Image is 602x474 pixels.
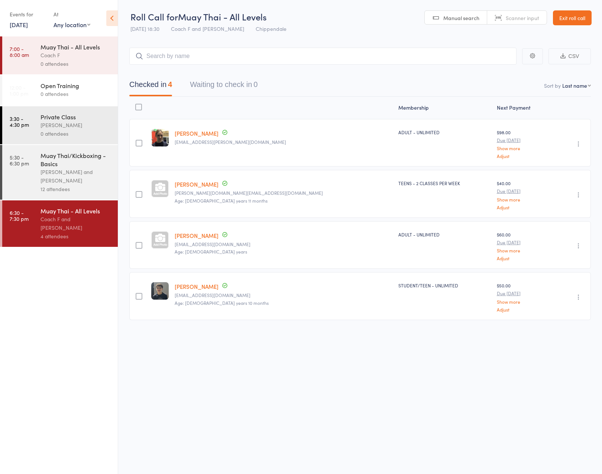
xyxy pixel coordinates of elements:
div: Open Training [41,81,111,90]
span: Chippendale [256,25,287,32]
div: STUDENT/TEEN - UNLIMITED [398,282,491,288]
a: 6:30 -7:30 pmMuay Thai - All LevelsCoach F and [PERSON_NAME]4 attendees [2,200,118,247]
a: [PERSON_NAME] [175,180,219,188]
a: [PERSON_NAME] [175,129,219,137]
time: 7:00 - 8:00 am [10,46,29,58]
div: $60.00 [497,231,548,261]
div: 12 attendees [41,185,111,193]
div: $40.00 [497,180,548,209]
span: Coach F and [PERSON_NAME] [171,25,244,32]
small: Due [DATE] [497,240,548,245]
div: 0 attendees [41,90,111,98]
small: Due [DATE] [497,188,548,194]
div: Last name [562,82,587,89]
button: Checked in4 [129,77,172,96]
a: Show more [497,248,548,253]
small: Kaceydonnelly1@gmail.com [175,242,393,247]
div: [PERSON_NAME] and [PERSON_NAME] [41,168,111,185]
a: 7:00 -8:00 amMuay Thai - All LevelsCoach F0 attendees [2,36,118,74]
div: Muay Thai - All Levels [41,43,111,51]
div: [PERSON_NAME] [41,121,111,129]
span: Manual search [443,14,479,22]
div: Coach F [41,51,111,59]
span: Age: [DEMOGRAPHIC_DATA] years 10 months [175,300,269,306]
div: ADULT - UNLIMITED [398,231,491,238]
a: 5:30 -6:30 pmMuay Thai/Kickboxing - Basics[PERSON_NAME] and [PERSON_NAME]12 attendees [2,145,118,200]
a: Adjust [497,256,548,261]
small: maxyounanz904@gmail.com [175,293,393,298]
time: 12:00 - 1:00 pm [10,84,28,96]
label: Sort by [544,82,561,89]
div: At [54,8,90,20]
div: 0 attendees [41,59,111,68]
small: lucas.che.cat@gmail.com [175,190,393,196]
img: image1745367692.png [151,129,169,146]
a: Adjust [497,154,548,158]
a: Exit roll call [553,10,592,25]
time: 6:30 - 7:30 pm [10,210,29,222]
small: Due [DATE] [497,138,548,143]
button: CSV [548,48,591,64]
img: image1746520735.png [151,282,169,300]
div: 0 [253,80,258,88]
div: Muay Thai - All Levels [41,207,111,215]
small: ashleigh.buckett@gmail.com [175,139,393,145]
span: [DATE] 18:30 [130,25,159,32]
div: ADULT - UNLIMITED [398,129,491,135]
a: Show more [497,146,548,151]
div: Next Payment [494,100,551,116]
time: 3:30 - 4:30 pm [10,116,29,128]
button: Waiting to check in0 [190,77,258,96]
div: 0 attendees [41,129,111,138]
div: Any location [54,20,90,29]
div: $50.00 [497,282,548,312]
a: Adjust [497,205,548,210]
div: Muay Thai/Kickboxing - Basics [41,151,111,168]
a: Show more [497,197,548,202]
a: Adjust [497,307,548,312]
div: Coach F and [PERSON_NAME] [41,215,111,232]
div: Membership [395,100,493,116]
span: Age: [DEMOGRAPHIC_DATA] years 11 months [175,197,268,204]
div: 4 [168,80,172,88]
a: Show more [497,299,548,304]
a: [DATE] [10,20,28,29]
a: [PERSON_NAME] [175,283,219,290]
span: Age: [DEMOGRAPHIC_DATA] years [175,248,247,255]
span: Muay Thai - All Levels [178,10,267,23]
div: 4 attendees [41,232,111,241]
div: Private Class [41,113,111,121]
div: TEENS - 2 CLASSES PER WEEK [398,180,491,186]
a: 12:00 -1:00 pmOpen Training0 attendees [2,75,118,106]
time: 5:30 - 6:30 pm [10,154,29,166]
input: Search by name [129,48,517,65]
span: Scanner input [506,14,539,22]
small: Due [DATE] [497,291,548,296]
div: $98.00 [497,129,548,158]
div: Events for [10,8,46,20]
a: [PERSON_NAME] [175,232,219,239]
a: 3:30 -4:30 pmPrivate Class[PERSON_NAME]0 attendees [2,106,118,144]
span: Roll Call for [130,10,178,23]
